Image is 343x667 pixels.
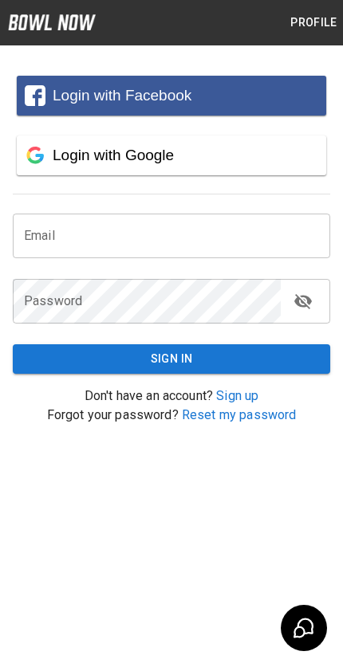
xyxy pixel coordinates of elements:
img: logo [8,14,96,30]
span: Login with Google [53,147,174,163]
button: Sign In [13,344,330,374]
button: Profile [284,8,343,37]
button: Login with Facebook [17,76,326,116]
a: Reset my password [182,407,297,422]
p: Forgot your password? [13,406,330,425]
button: toggle password visibility [287,285,319,317]
span: Login with Facebook [53,87,191,104]
button: Login with Google [17,135,326,175]
p: Don't have an account? [13,386,330,406]
a: Sign up [216,388,258,403]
